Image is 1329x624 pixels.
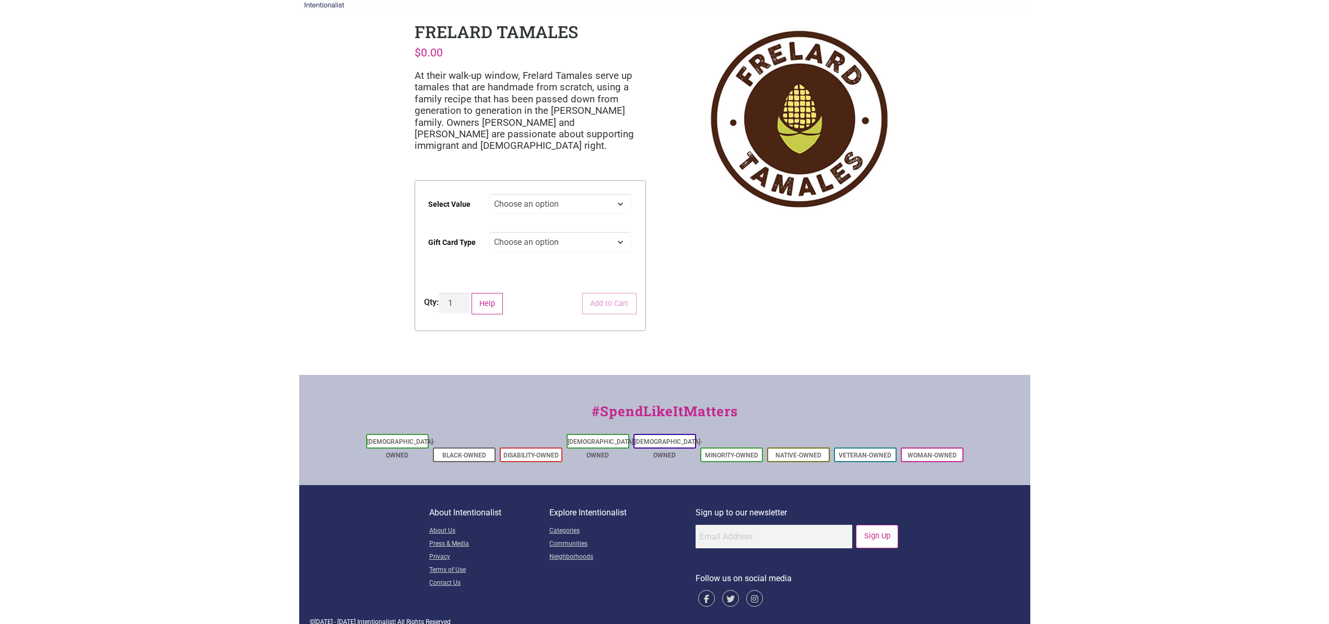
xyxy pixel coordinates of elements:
input: Sign Up [856,525,898,548]
a: [DEMOGRAPHIC_DATA]-Owned [634,438,702,459]
label: Gift Card Type [428,231,476,254]
a: Black-Owned [442,452,486,459]
label: Select Value [428,193,471,216]
button: Add to Cart [582,293,637,314]
a: Press & Media [429,538,549,551]
a: Woman-Owned [908,452,957,459]
a: Neighborhoods [549,551,696,564]
h1: Frelard Tamales [415,20,578,43]
p: Follow us on social media [696,572,900,585]
img: Frelard Tamales logo [683,20,914,218]
a: Minority-Owned [705,452,758,459]
p: Explore Intentionalist [549,506,696,520]
a: [DEMOGRAPHIC_DATA]-Owned [568,438,636,459]
a: Communities [549,538,696,551]
a: Disability-Owned [503,452,559,459]
div: #SpendLikeItMatters [299,401,1030,432]
button: Help [472,293,503,314]
input: Product quantity [439,293,469,313]
p: About Intentionalist [429,506,549,520]
p: Sign up to our newsletter [696,506,900,520]
a: About Us [429,525,549,538]
div: Qty: [424,296,439,309]
p: At their walk-up window, Frelard Tamales serve up tamales that are handmade from scratch, using a... [415,70,646,152]
a: Terms of Use [429,564,549,577]
a: Native-Owned [775,452,821,459]
a: Privacy [429,551,549,564]
a: Contact Us [429,577,549,590]
a: Veteran-Owned [839,452,891,459]
span: $ [415,46,421,59]
input: Email Address [696,525,852,548]
bdi: 0.00 [415,46,443,59]
a: [DEMOGRAPHIC_DATA]-Owned [367,438,435,459]
a: Categories [549,525,696,538]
